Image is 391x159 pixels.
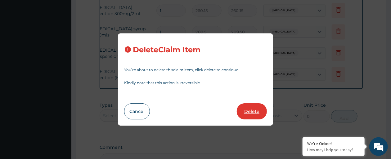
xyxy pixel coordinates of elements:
[124,103,150,119] button: Cancel
[36,43,86,105] span: We're online!
[102,3,117,18] div: Minimize live chat window
[3,99,118,121] textarea: Type your message and hit 'Enter'
[307,141,360,146] div: We're Online!
[124,68,267,72] p: You’re about to delete this claim item , click delete to continue.
[11,31,25,46] img: d_794563401_company_1708531726252_794563401
[307,147,360,153] p: How may I help you today?
[32,35,104,43] div: Chat with us now
[133,46,200,54] h3: Delete Claim Item
[237,103,267,119] button: Delete
[124,81,267,85] p: Kindly note that this action is irreversible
